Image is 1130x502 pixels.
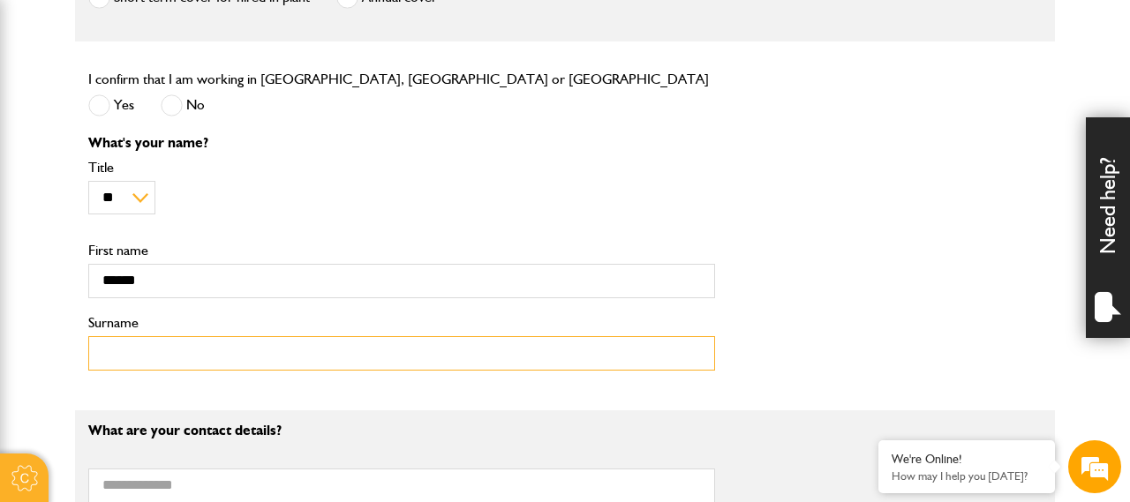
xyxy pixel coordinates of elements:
div: We're Online! [892,452,1042,467]
div: Minimize live chat window [290,9,332,51]
img: d_20077148190_company_1631870298795_20077148190 [30,98,74,123]
label: Yes [88,94,134,116]
div: Chat with us now [92,99,297,122]
p: What's your name? [88,136,715,150]
label: I confirm that I am working in [GEOGRAPHIC_DATA], [GEOGRAPHIC_DATA] or [GEOGRAPHIC_DATA] [88,72,709,86]
input: Enter your last name [23,163,322,202]
label: No [161,94,205,116]
input: Enter your email address [23,215,322,254]
textarea: Type your message and hit 'Enter' [23,319,322,381]
p: What are your contact details? [88,423,715,438]
label: First name [88,244,715,258]
p: How may I help you today? [892,469,1042,483]
label: Surname [88,316,715,330]
em: Start Chat [240,386,320,409]
div: Need help? [1086,117,1130,338]
label: Title [88,161,715,175]
input: Enter your phone number [23,267,322,306]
